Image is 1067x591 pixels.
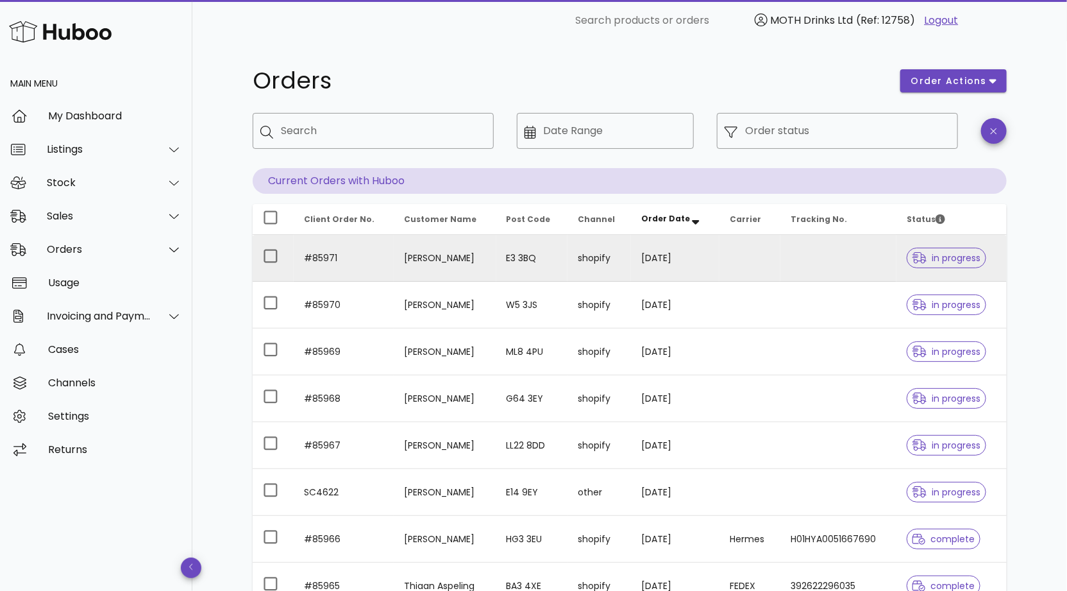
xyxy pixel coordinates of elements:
td: shopify [567,422,631,469]
span: Post Code [507,214,551,225]
td: [PERSON_NAME] [394,282,496,329]
button: order actions [900,69,1007,92]
td: H01HYA0051667690 [780,516,897,563]
td: #85969 [294,329,394,375]
th: Customer Name [394,204,496,235]
span: complete [912,535,975,544]
td: [DATE] [631,422,720,469]
td: [DATE] [631,375,720,422]
td: G64 3EY [496,375,567,422]
td: [PERSON_NAME] [394,469,496,516]
span: order actions [911,74,987,88]
div: Listings [47,143,151,155]
td: shopify [567,235,631,282]
div: Sales [47,210,151,222]
th: Order Date: Sorted descending. Activate to remove sorting. [631,204,720,235]
td: [PERSON_NAME] [394,422,496,469]
div: Stock [47,176,151,189]
div: Invoicing and Payments [47,310,151,322]
span: Order Date [641,213,690,224]
td: E3 3BQ [496,235,567,282]
td: #85967 [294,422,394,469]
td: #85968 [294,375,394,422]
div: Returns [48,443,182,456]
div: Cases [48,343,182,355]
td: [DATE] [631,235,720,282]
div: Orders [47,243,151,255]
td: shopify [567,329,631,375]
td: E14 9EY [496,469,567,516]
span: Customer Name [404,214,476,225]
td: [DATE] [631,516,720,563]
span: in progress [912,394,980,403]
td: [DATE] [631,469,720,516]
p: Current Orders with Huboo [253,168,1007,194]
th: Client Order No. [294,204,394,235]
th: Carrier [719,204,780,235]
td: SC4622 [294,469,394,516]
td: other [567,469,631,516]
span: in progress [912,488,980,497]
span: complete [912,581,975,590]
img: Huboo Logo [9,18,112,46]
div: My Dashboard [48,110,182,122]
a: Logout [925,13,959,28]
th: Post Code [496,204,567,235]
div: Usage [48,277,182,289]
th: Channel [567,204,631,235]
td: ML8 4PU [496,329,567,375]
div: Channels [48,377,182,389]
td: shopify [567,516,631,563]
td: [PERSON_NAME] [394,375,496,422]
span: MOTH Drinks Ltd [771,13,853,28]
td: LL22 8DD [496,422,567,469]
th: Tracking No. [780,204,897,235]
td: #85971 [294,235,394,282]
td: shopify [567,375,631,422]
td: [DATE] [631,282,720,329]
td: W5 3JS [496,282,567,329]
th: Status [896,204,1007,235]
td: [DATE] [631,329,720,375]
span: in progress [912,253,980,262]
div: Settings [48,410,182,422]
span: Client Order No. [304,214,374,225]
td: #85970 [294,282,394,329]
span: Tracking No. [791,214,847,225]
td: [PERSON_NAME] [394,329,496,375]
td: HG3 3EU [496,516,567,563]
span: in progress [912,347,980,356]
td: Hermes [719,516,780,563]
td: shopify [567,282,631,329]
h1: Orders [253,69,885,92]
td: [PERSON_NAME] [394,235,496,282]
td: #85966 [294,516,394,563]
span: (Ref: 12758) [857,13,916,28]
span: Channel [578,214,615,225]
span: Carrier [730,214,761,225]
span: in progress [912,300,980,309]
td: [PERSON_NAME] [394,516,496,563]
span: in progress [912,441,980,450]
span: Status [907,214,945,225]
